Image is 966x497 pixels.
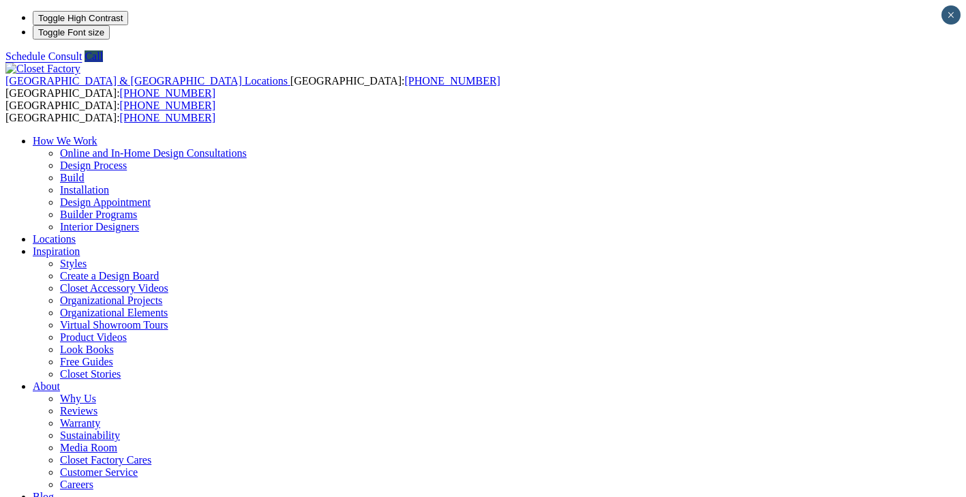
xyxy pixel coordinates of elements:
a: Closet Accessory Videos [60,282,168,294]
a: [GEOGRAPHIC_DATA] & [GEOGRAPHIC_DATA] Locations [5,75,290,87]
a: Builder Programs [60,209,137,220]
a: How We Work [33,135,97,147]
a: Customer Service [60,466,138,478]
a: [PHONE_NUMBER] [120,100,215,111]
a: [PHONE_NUMBER] [404,75,500,87]
a: Organizational Projects [60,295,162,306]
span: [GEOGRAPHIC_DATA] & [GEOGRAPHIC_DATA] Locations [5,75,288,87]
button: Toggle High Contrast [33,11,128,25]
span: Toggle Font size [38,27,104,37]
a: Virtual Showroom Tours [60,319,168,331]
a: Installation [60,184,109,196]
a: Organizational Elements [60,307,168,318]
a: Interior Designers [60,221,139,232]
span: Toggle High Contrast [38,13,123,23]
a: Create a Design Board [60,270,159,282]
a: About [33,380,60,392]
a: Online and In-Home Design Consultations [60,147,247,159]
a: [PHONE_NUMBER] [120,87,215,99]
button: Toggle Font size [33,25,110,40]
a: Product Videos [60,331,127,343]
a: Media Room [60,442,117,453]
a: Locations [33,233,76,245]
a: Free Guides [60,356,113,367]
a: Closet Stories [60,368,121,380]
a: Warranty [60,417,100,429]
a: Design Process [60,160,127,171]
a: Sustainability [60,430,120,441]
a: Call [85,50,103,62]
a: Design Appointment [60,196,151,208]
a: Reviews [60,405,97,417]
a: Schedule Consult [5,50,82,62]
img: Closet Factory [5,63,80,75]
button: Close [941,5,961,25]
a: Inspiration [33,245,80,257]
a: Why Us [60,393,96,404]
a: Careers [60,479,93,490]
span: [GEOGRAPHIC_DATA]: [GEOGRAPHIC_DATA]: [5,100,215,123]
span: [GEOGRAPHIC_DATA]: [GEOGRAPHIC_DATA]: [5,75,500,99]
a: Build [60,172,85,183]
a: Styles [60,258,87,269]
a: [PHONE_NUMBER] [120,112,215,123]
a: Look Books [60,344,114,355]
a: Closet Factory Cares [60,454,151,466]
